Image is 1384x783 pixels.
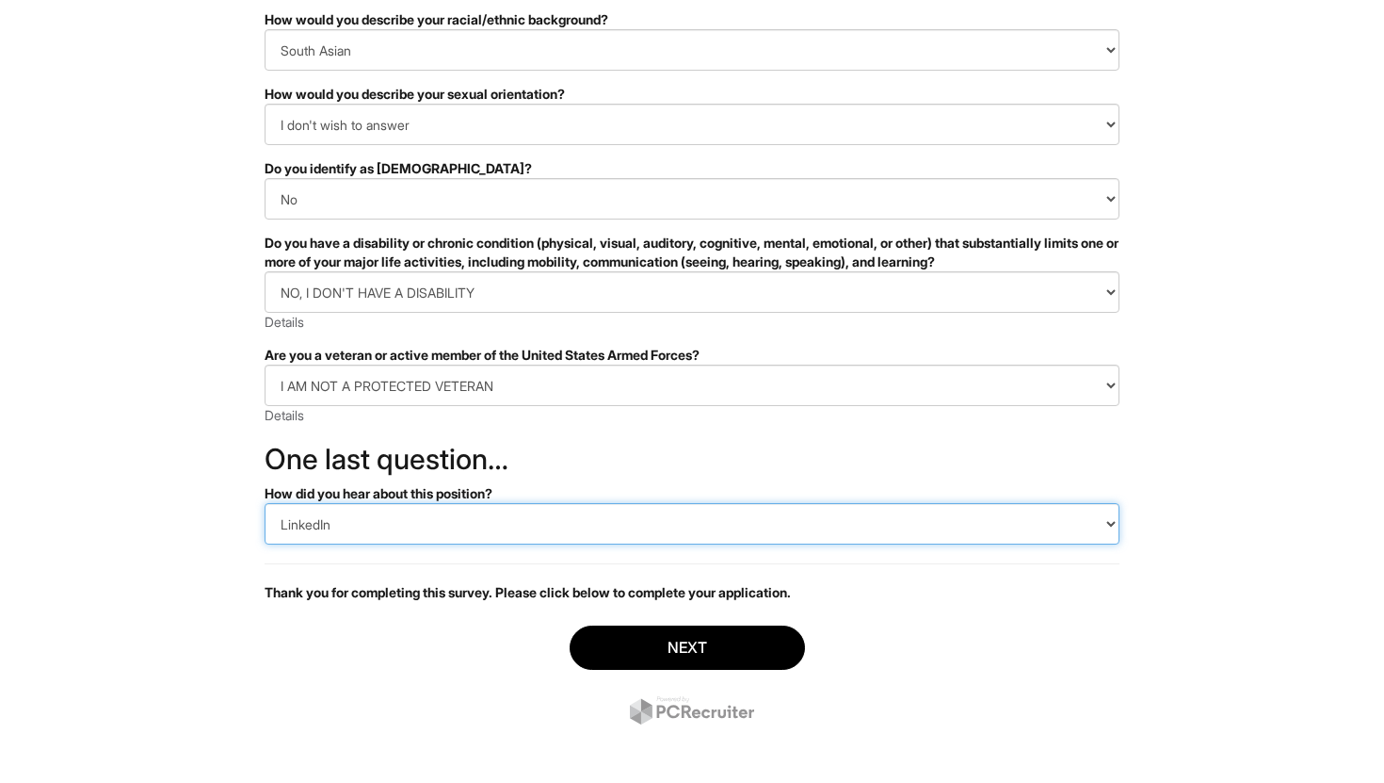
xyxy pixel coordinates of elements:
p: Thank you for completing this survey. Please click below to complete your application. [265,583,1119,602]
div: Do you have a disability or chronic condition (physical, visual, auditory, cognitive, mental, emo... [265,234,1119,271]
select: How would you describe your sexual orientation? [265,104,1119,145]
a: Details [265,314,304,330]
div: Are you a veteran or active member of the United States Armed Forces? [265,346,1119,365]
div: How would you describe your racial/ethnic background? [265,10,1119,29]
select: Do you have a disability or chronic condition (physical, visual, auditory, cognitive, mental, emo... [265,271,1119,313]
select: How did you hear about this position? [265,503,1119,545]
div: How would you describe your sexual orientation? [265,85,1119,104]
div: How did you hear about this position? [265,484,1119,503]
div: Do you identify as [DEMOGRAPHIC_DATA]? [265,159,1119,178]
select: How would you describe your racial/ethnic background? [265,29,1119,71]
a: Details [265,407,304,423]
h2: One last question… [265,444,1119,475]
select: Do you identify as transgender? [265,178,1119,220]
button: Next [570,626,805,670]
select: Are you a veteran or active member of the United States Armed Forces? [265,365,1119,406]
